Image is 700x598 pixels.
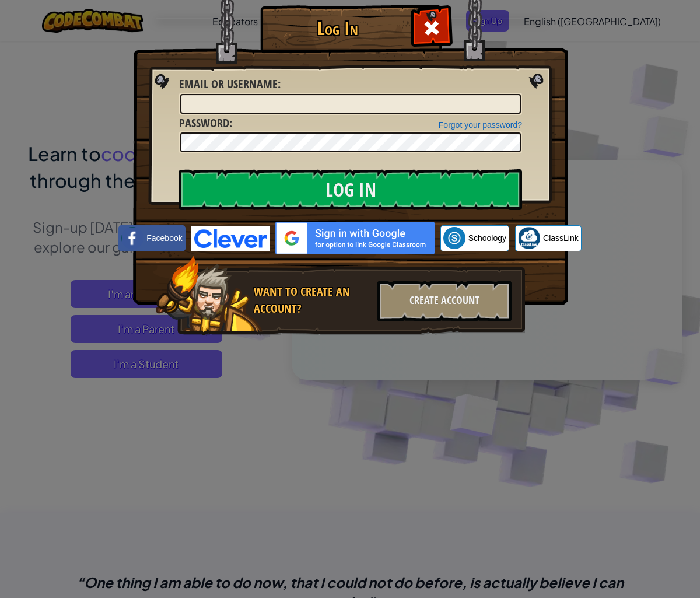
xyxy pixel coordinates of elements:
[179,76,281,93] label: :
[146,232,182,244] span: Facebook
[191,226,269,251] img: clever-logo-blue.png
[179,169,522,210] input: Log In
[179,115,229,131] span: Password
[179,115,232,132] label: :
[254,284,370,317] div: Want to create an account?
[121,227,143,249] img: facebook_small.png
[443,227,466,249] img: schoology.png
[179,76,278,92] span: Email or Username
[377,281,512,321] div: Create Account
[439,120,522,130] a: Forgot your password?
[468,232,506,244] span: Schoology
[275,222,435,254] img: gplus_sso_button2.svg
[518,227,540,249] img: classlink-logo-small.png
[263,18,412,39] h1: Log In
[543,232,579,244] span: ClassLink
